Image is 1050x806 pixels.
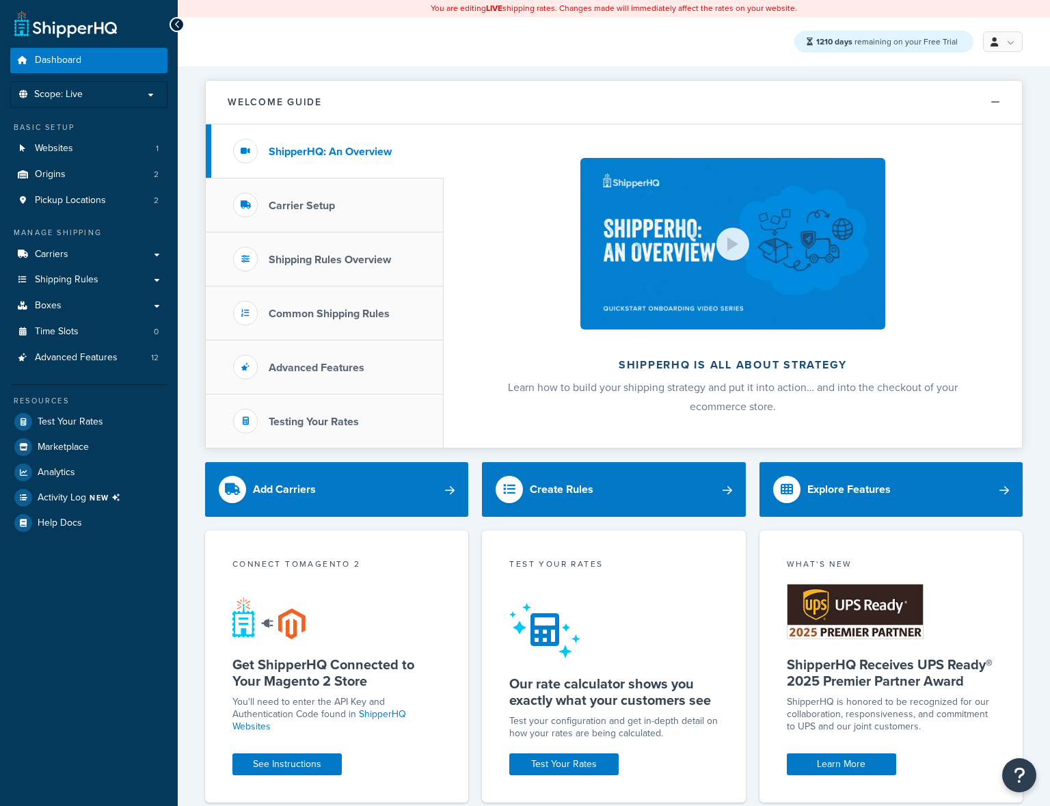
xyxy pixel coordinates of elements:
[35,169,66,180] span: Origins
[10,511,167,535] a: Help Docs
[269,416,359,428] h3: Testing Your Rates
[10,267,167,293] a: Shipping Rules
[34,89,83,100] span: Scope: Live
[509,715,718,740] div: Test your configuration and get in-depth detail on how your rates are being calculated.
[10,293,167,319] a: Boxes
[35,274,98,286] span: Shipping Rules
[10,319,167,345] a: Time Slots0
[509,675,718,708] h5: Our rate calculator shows you exactly what your customers see
[509,753,619,775] a: Test Your Rates
[269,200,335,212] h3: Carrier Setup
[35,55,81,66] span: Dashboard
[35,326,79,338] span: Time Slots
[480,359,986,371] h2: ShipperHQ is all about strategy
[154,195,159,206] span: 2
[10,319,167,345] li: Time Slots
[759,462,1023,517] a: Explore Features
[38,416,103,428] span: Test Your Rates
[228,97,322,107] h2: Welcome Guide
[35,352,118,364] span: Advanced Features
[154,169,159,180] span: 2
[10,136,167,161] a: Websites1
[206,81,1022,124] button: Welcome Guide
[787,753,896,775] a: Learn More
[35,300,62,312] span: Boxes
[816,36,958,48] span: remaining on your Free Trial
[816,36,852,48] strong: 1210 days
[156,143,159,155] span: 1
[10,460,167,485] a: Analytics
[787,656,995,689] h5: ShipperHQ Receives UPS Ready® 2025 Premier Partner Award
[232,597,306,639] img: connect-shq-magento-24cdf84b.svg
[269,362,364,374] h3: Advanced Features
[10,409,167,434] a: Test Your Rates
[269,146,392,158] h3: ShipperHQ: An Overview
[232,558,441,574] div: Connect to Magento 2
[38,489,126,507] span: Activity Log
[38,442,89,453] span: Marketplace
[38,518,82,529] span: Help Docs
[10,485,167,510] a: Activity LogNEW
[253,480,316,499] div: Add Carriers
[10,48,167,73] a: Dashboard
[10,435,167,459] a: Marketplace
[10,122,167,133] div: Basic Setup
[787,558,995,574] div: What's New
[35,195,106,206] span: Pickup Locations
[38,467,75,479] span: Analytics
[10,136,167,161] li: Websites
[508,379,958,414] span: Learn how to build your shipping strategy and put it into action… and into the checkout of your e...
[151,352,159,364] span: 12
[509,558,718,574] div: Test your rates
[10,162,167,187] a: Origins2
[787,696,995,733] p: ShipperHQ is honored to be recognized for our collaboration, responsiveness, and commitment to UP...
[90,492,126,503] span: NEW
[10,242,167,267] a: Carriers
[35,143,73,155] span: Websites
[10,395,167,407] div: Resources
[10,227,167,239] div: Manage Shipping
[232,656,441,689] h5: Get ShipperHQ Connected to Your Magento 2 Store
[10,162,167,187] li: Origins
[580,158,885,330] img: ShipperHQ is all about strategy
[232,753,342,775] a: See Instructions
[1002,758,1036,792] button: Open Resource Center
[205,462,468,517] a: Add Carriers
[232,696,441,733] p: You'll need to enter the API Key and Authentication Code found in
[530,480,593,499] div: Create Rules
[232,707,406,734] a: ShipperHQ Websites
[482,462,745,517] a: Create Rules
[10,485,167,510] li: [object Object]
[807,480,891,499] div: Explore Features
[269,308,390,320] h3: Common Shipping Rules
[35,249,68,260] span: Carriers
[10,345,167,371] a: Advanced Features12
[10,345,167,371] li: Advanced Features
[10,188,167,213] li: Pickup Locations
[154,326,159,338] span: 0
[486,2,502,14] b: LIVE
[10,188,167,213] a: Pickup Locations2
[269,254,391,266] h3: Shipping Rules Overview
